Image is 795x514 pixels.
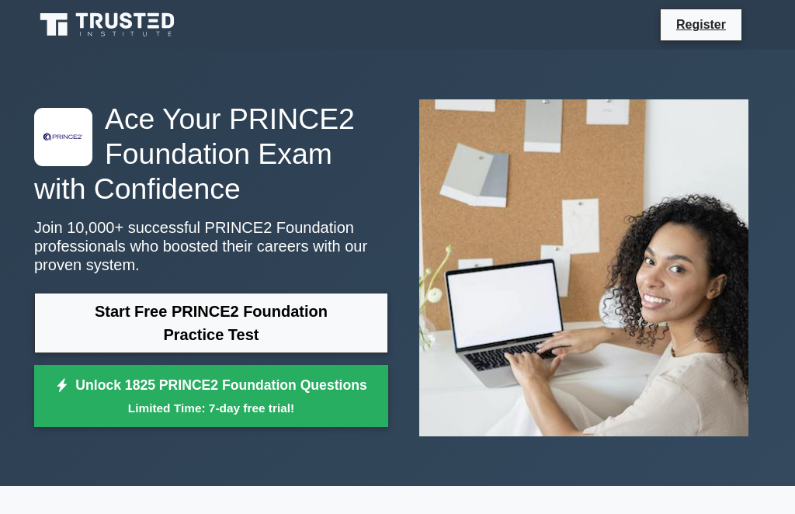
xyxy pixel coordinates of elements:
[34,218,388,274] p: Join 10,000+ successful PRINCE2 Foundation professionals who boosted their careers with our prove...
[667,15,735,34] a: Register
[34,365,388,427] a: Unlock 1825 PRINCE2 Foundation QuestionsLimited Time: 7-day free trial!
[34,102,388,206] h1: Ace Your PRINCE2 Foundation Exam with Confidence
[34,293,388,353] a: Start Free PRINCE2 Foundation Practice Test
[54,399,369,417] small: Limited Time: 7-day free trial!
